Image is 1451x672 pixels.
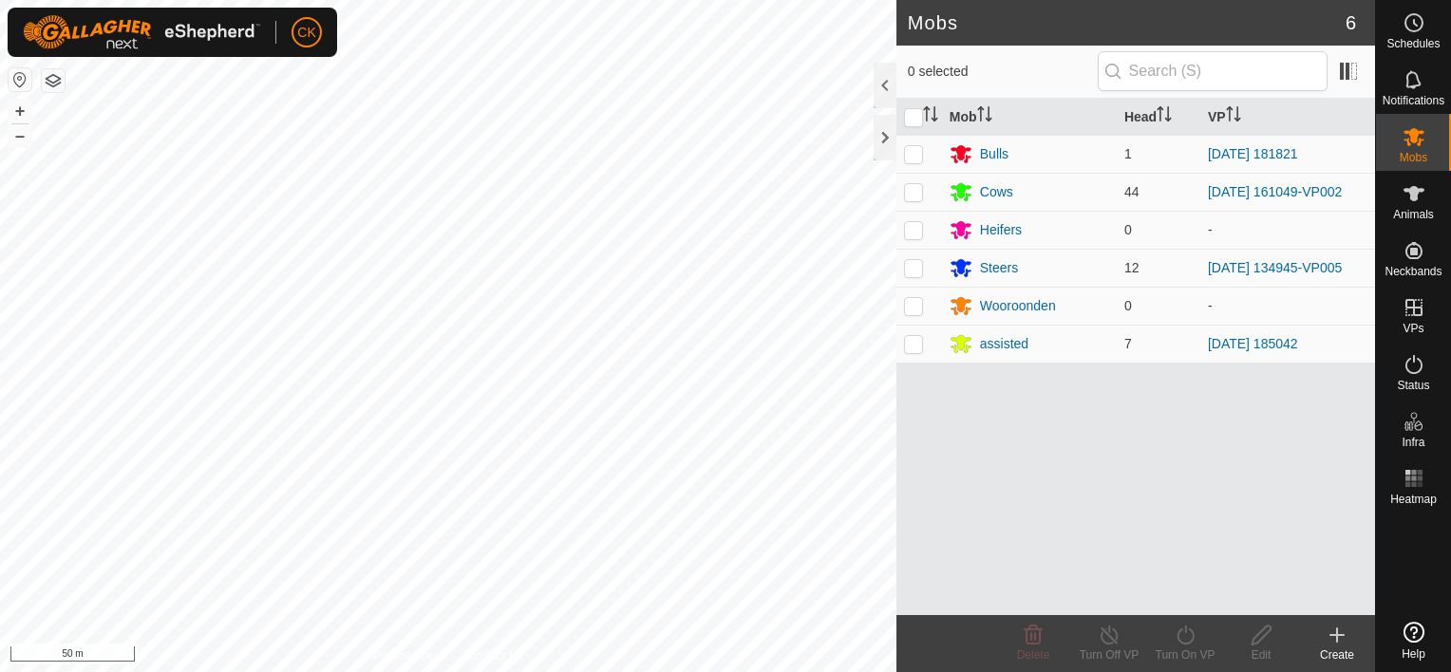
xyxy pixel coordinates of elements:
[23,15,260,49] img: Gallagher Logo
[1223,646,1299,663] div: Edit
[1376,614,1451,667] a: Help
[908,11,1346,34] h2: Mobs
[9,68,31,91] button: Reset Map
[923,109,938,124] p-sorticon: Activate to sort
[1299,646,1375,663] div: Create
[467,647,523,664] a: Contact Us
[1208,336,1298,351] a: [DATE] 185042
[1386,38,1440,49] span: Schedules
[980,296,1056,316] div: Wooroonden
[1200,287,1375,325] td: -
[980,220,1022,240] div: Heifers
[1147,646,1223,663] div: Turn On VP
[977,109,992,124] p-sorticon: Activate to sort
[1402,437,1424,448] span: Infra
[1385,266,1442,277] span: Neckbands
[297,23,315,43] span: CK
[1157,109,1172,124] p-sorticon: Activate to sort
[1124,260,1140,275] span: 12
[1200,211,1375,249] td: -
[980,334,1028,354] div: assisted
[9,124,31,147] button: –
[1346,9,1356,37] span: 6
[1124,298,1132,313] span: 0
[980,258,1018,278] div: Steers
[1124,146,1132,161] span: 1
[942,99,1117,136] th: Mob
[1124,222,1132,237] span: 0
[1400,152,1427,163] span: Mobs
[1117,99,1200,136] th: Head
[1403,323,1423,334] span: VPs
[1124,336,1132,351] span: 7
[1071,646,1147,663] div: Turn Off VP
[1226,109,1241,124] p-sorticon: Activate to sort
[373,647,444,664] a: Privacy Policy
[1397,380,1429,391] span: Status
[42,69,65,92] button: Map Layers
[908,62,1098,82] span: 0 selected
[1402,648,1425,660] span: Help
[1208,184,1342,199] a: [DATE] 161049-VP002
[1098,51,1328,91] input: Search (S)
[9,100,31,122] button: +
[980,144,1008,164] div: Bulls
[1124,184,1140,199] span: 44
[1393,209,1434,220] span: Animals
[1208,260,1342,275] a: [DATE] 134945-VP005
[1208,146,1298,161] a: [DATE] 181821
[1200,99,1375,136] th: VP
[1390,494,1437,505] span: Heatmap
[1017,648,1050,662] span: Delete
[1383,95,1444,106] span: Notifications
[980,182,1013,202] div: Cows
